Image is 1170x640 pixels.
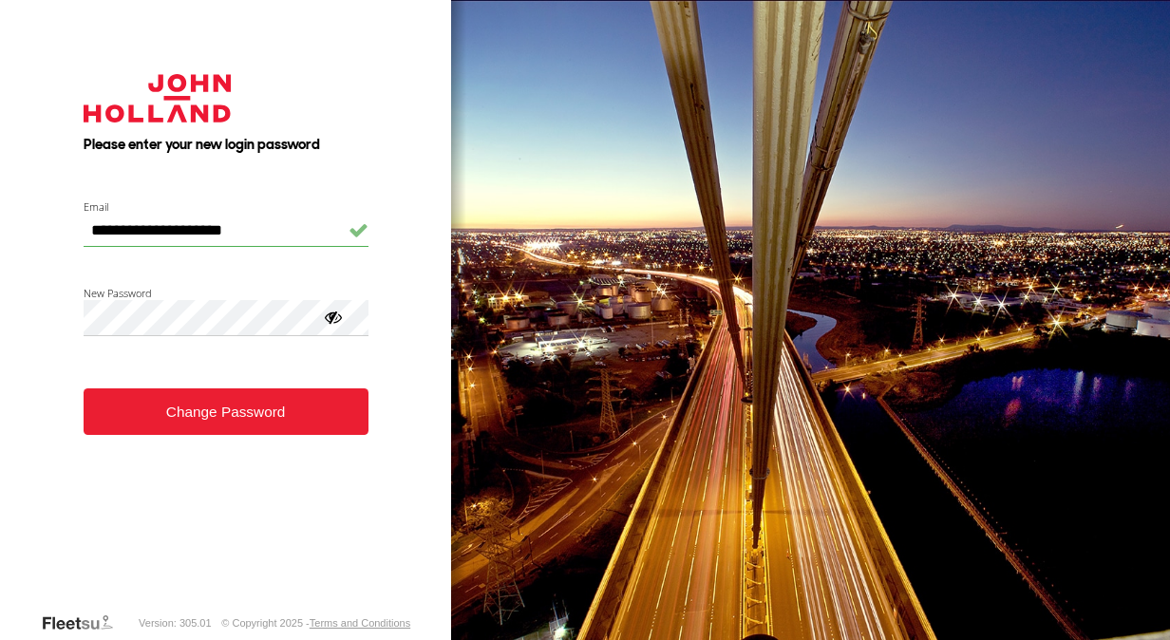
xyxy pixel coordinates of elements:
[221,617,410,629] div: © Copyright 2025 -
[84,388,368,435] button: Change Password
[84,74,232,122] img: John Holland
[139,617,211,629] div: Version: 305.01
[41,613,128,632] a: Visit our Website
[84,286,368,300] label: New Password
[310,617,410,629] a: Terms and Conditions
[84,135,368,154] h2: Please enter your new login password
[84,199,368,214] label: Email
